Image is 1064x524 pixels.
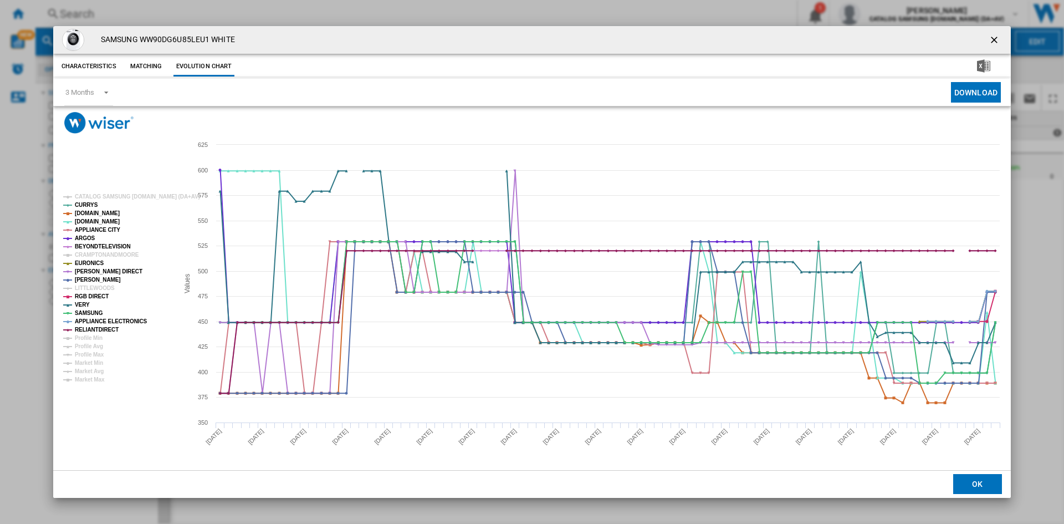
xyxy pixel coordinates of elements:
tspan: [DATE] [836,428,855,446]
tspan: 375 [198,394,208,400]
tspan: [DATE] [247,428,265,446]
tspan: [DATE] [331,428,349,446]
tspan: 450 [198,318,208,325]
img: excel-24x24.png [977,59,990,73]
tspan: [DATE] [794,428,812,446]
img: logo_wiser_300x94.png [64,112,134,134]
tspan: RELIANTDIRECT [75,327,119,333]
button: Evolution chart [173,57,235,77]
tspan: 500 [198,268,208,274]
tspan: Market Avg [75,368,104,374]
tspan: SAMSUNG [75,310,103,316]
h4: SAMSUNG WW90DG6U85LEU1 WHITE [95,34,235,45]
tspan: [DATE] [204,428,223,446]
tspan: [DOMAIN_NAME] [75,218,120,225]
tspan: [DATE] [541,428,560,446]
tspan: [PERSON_NAME] [75,277,121,283]
tspan: APPLIANCE CITY [75,227,120,233]
tspan: 575 [198,192,208,199]
tspan: Profile Min [75,335,103,341]
tspan: [DATE] [920,428,939,446]
tspan: BEYONDTELEVISION [75,243,131,250]
tspan: [DATE] [373,428,391,446]
tspan: [DATE] [457,428,475,446]
tspan: [DATE] [878,428,897,446]
tspan: Market Max [75,377,105,383]
md-dialog: Product popup [53,26,1011,498]
tspan: Profile Max [75,352,104,358]
tspan: APPLIANCE ELECTRONICS [75,318,147,324]
tspan: [DATE] [626,428,644,446]
tspan: 350 [198,419,208,426]
tspan: 625 [198,141,208,148]
button: Characteristics [59,57,119,77]
tspan: [PERSON_NAME] DIRECT [75,268,142,274]
button: OK [953,474,1002,494]
tspan: 400 [198,369,208,375]
tspan: 525 [198,242,208,249]
div: 3 Months [65,88,94,96]
tspan: 550 [198,217,208,224]
button: Download [951,82,1001,103]
ng-md-icon: getI18NText('BUTTONS.CLOSE_DIALOG') [989,34,1002,48]
tspan: [DATE] [289,428,307,446]
button: Matching [122,57,171,77]
tspan: 475 [198,293,208,299]
tspan: [DATE] [668,428,686,446]
tspan: [DATE] [415,428,433,446]
tspan: Profile Avg [75,343,103,349]
tspan: RGB DIRECT [75,293,109,299]
img: 10263893 [62,29,84,51]
tspan: CRAMPTONANDMOORE [75,252,139,258]
tspan: CURRYS [75,202,98,208]
tspan: [DATE] [752,428,770,446]
tspan: LITTLEWOODS [75,285,115,291]
tspan: Values [183,274,191,293]
tspan: [DATE] [963,428,981,446]
tspan: [DATE] [584,428,602,446]
tspan: ARGOS [75,235,95,241]
button: getI18NText('BUTTONS.CLOSE_DIALOG') [984,29,1006,51]
button: Download in Excel [959,57,1008,77]
tspan: 425 [198,343,208,350]
tspan: [DATE] [710,428,728,446]
tspan: [DATE] [499,428,518,446]
tspan: VERY [75,302,90,308]
tspan: CATALOG SAMSUNG [DOMAIN_NAME] (DA+AV) [75,194,200,200]
tspan: Market Min [75,360,103,366]
tspan: [DOMAIN_NAME] [75,210,120,216]
tspan: 600 [198,167,208,174]
tspan: EURONICS [75,260,104,266]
